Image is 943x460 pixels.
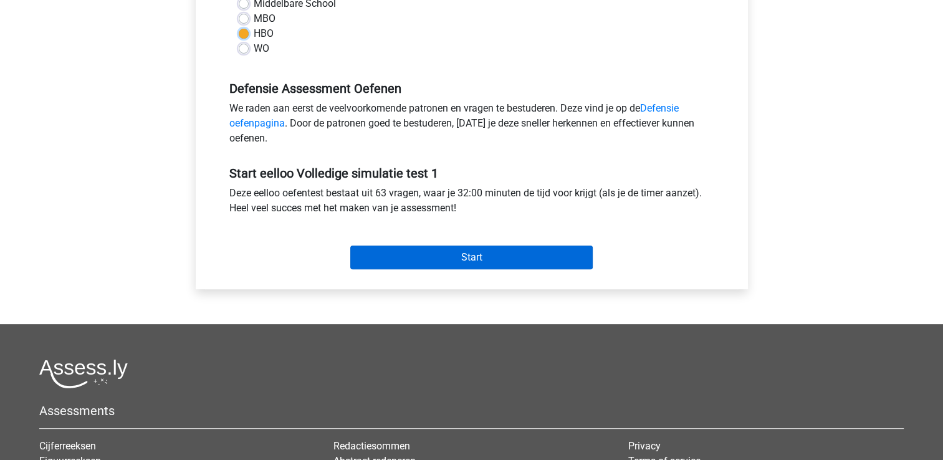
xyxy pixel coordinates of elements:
div: We raden aan eerst de veelvoorkomende patronen en vragen te bestuderen. Deze vind je op de . Door... [220,101,724,151]
label: MBO [254,11,275,26]
h5: Defensie Assessment Oefenen [229,81,714,96]
h5: Assessments [39,403,904,418]
img: Assessly logo [39,359,128,388]
input: Start [350,246,593,269]
a: Privacy [628,440,661,452]
a: Redactiesommen [333,440,410,452]
label: WO [254,41,269,56]
label: HBO [254,26,274,41]
h5: Start eelloo Volledige simulatie test 1 [229,166,714,181]
div: Deze eelloo oefentest bestaat uit 63 vragen, waar je 32:00 minuten de tijd voor krijgt (als je de... [220,186,724,221]
a: Cijferreeksen [39,440,96,452]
